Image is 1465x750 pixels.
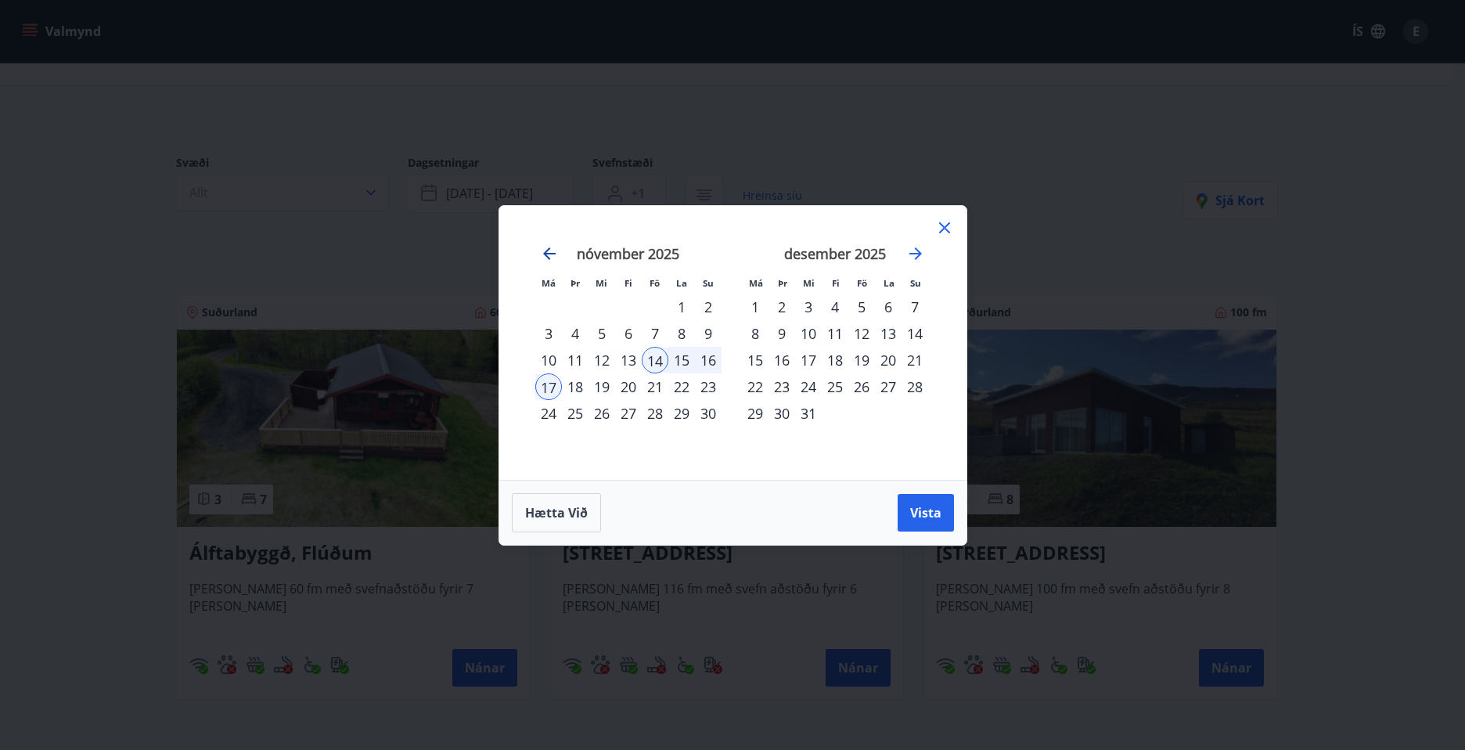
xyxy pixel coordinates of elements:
div: 25 [562,400,589,427]
td: Choose þriðjudagur, 9. desember 2025 as your check-in date. It’s available. [768,320,795,347]
td: Choose laugardagur, 22. nóvember 2025 as your check-in date. It’s available. [668,373,695,400]
div: 30 [768,400,795,427]
td: Choose föstudagur, 5. desember 2025 as your check-in date. It’s available. [848,294,875,320]
td: Choose mánudagur, 10. nóvember 2025 as your check-in date. It’s available. [535,347,562,373]
div: 11 [822,320,848,347]
td: Choose fimmtudagur, 25. desember 2025 as your check-in date. It’s available. [822,373,848,400]
div: 27 [615,400,642,427]
small: Þr [778,277,787,289]
td: Choose mánudagur, 3. nóvember 2025 as your check-in date. It’s available. [535,320,562,347]
td: Choose miðvikudagur, 31. desember 2025 as your check-in date. It’s available. [795,400,822,427]
div: 15 [668,347,695,373]
div: 6 [615,320,642,347]
td: Choose laugardagur, 27. desember 2025 as your check-in date. It’s available. [875,373,902,400]
div: 4 [822,294,848,320]
div: 10 [795,320,822,347]
div: 18 [562,373,589,400]
div: 15 [742,347,768,373]
td: Choose föstudagur, 7. nóvember 2025 as your check-in date. It’s available. [642,320,668,347]
small: Su [910,277,921,289]
div: 16 [695,347,722,373]
td: Choose miðvikudagur, 5. nóvember 2025 as your check-in date. It’s available. [589,320,615,347]
div: 2 [695,294,722,320]
td: Choose laugardagur, 6. desember 2025 as your check-in date. It’s available. [875,294,902,320]
td: Choose laugardagur, 13. desember 2025 as your check-in date. It’s available. [875,320,902,347]
td: Choose miðvikudagur, 12. nóvember 2025 as your check-in date. It’s available. [589,347,615,373]
div: 6 [875,294,902,320]
td: Choose þriðjudagur, 16. desember 2025 as your check-in date. It’s available. [768,347,795,373]
div: 28 [902,373,928,400]
div: 24 [795,373,822,400]
div: 26 [848,373,875,400]
td: Choose miðvikudagur, 19. nóvember 2025 as your check-in date. It’s available. [589,373,615,400]
small: Fi [832,277,840,289]
div: 7 [642,320,668,347]
td: Choose miðvikudagur, 24. desember 2025 as your check-in date. It’s available. [795,373,822,400]
td: Choose þriðjudagur, 30. desember 2025 as your check-in date. It’s available. [768,400,795,427]
div: 26 [589,400,615,427]
div: 30 [695,400,722,427]
div: 2 [768,294,795,320]
div: 25 [822,373,848,400]
small: Má [749,277,763,289]
td: Choose föstudagur, 26. desember 2025 as your check-in date. It’s available. [848,373,875,400]
td: Choose sunnudagur, 28. desember 2025 as your check-in date. It’s available. [902,373,928,400]
div: 14 [902,320,928,347]
div: 12 [848,320,875,347]
div: 19 [589,373,615,400]
div: 29 [742,400,768,427]
div: 19 [848,347,875,373]
div: Calendar [518,225,948,461]
div: 5 [848,294,875,320]
td: Choose miðvikudagur, 26. nóvember 2025 as your check-in date. It’s available. [589,400,615,427]
td: Selected. laugardagur, 15. nóvember 2025 [668,347,695,373]
div: 24 [535,400,562,427]
td: Choose þriðjudagur, 18. nóvember 2025 as your check-in date. It’s available. [562,373,589,400]
button: Vista [898,494,954,532]
div: 9 [768,320,795,347]
div: 27 [875,373,902,400]
div: 5 [589,320,615,347]
td: Choose laugardagur, 20. desember 2025 as your check-in date. It’s available. [875,347,902,373]
span: Vista [910,504,941,521]
div: 23 [695,373,722,400]
td: Choose miðvikudagur, 17. desember 2025 as your check-in date. It’s available. [795,347,822,373]
small: Fö [857,277,867,289]
div: 22 [668,373,695,400]
div: 22 [742,373,768,400]
td: Selected. sunnudagur, 16. nóvember 2025 [695,347,722,373]
td: Choose þriðjudagur, 25. nóvember 2025 as your check-in date. It’s available. [562,400,589,427]
td: Choose mánudagur, 1. desember 2025 as your check-in date. It’s available. [742,294,768,320]
small: Su [703,277,714,289]
td: Choose mánudagur, 24. nóvember 2025 as your check-in date. It’s available. [535,400,562,427]
td: Choose sunnudagur, 21. desember 2025 as your check-in date. It’s available. [902,347,928,373]
small: Mi [803,277,815,289]
td: Choose laugardagur, 8. nóvember 2025 as your check-in date. It’s available. [668,320,695,347]
td: Choose mánudagur, 29. desember 2025 as your check-in date. It’s available. [742,400,768,427]
td: Choose miðvikudagur, 10. desember 2025 as your check-in date. It’s available. [795,320,822,347]
small: La [884,277,894,289]
div: Move backward to switch to the previous month. [540,244,559,263]
div: 3 [795,294,822,320]
div: 10 [535,347,562,373]
div: 28 [642,400,668,427]
td: Choose mánudagur, 15. desember 2025 as your check-in date. It’s available. [742,347,768,373]
div: 11 [562,347,589,373]
div: 20 [615,373,642,400]
strong: desember 2025 [784,244,886,263]
td: Choose sunnudagur, 30. nóvember 2025 as your check-in date. It’s available. [695,400,722,427]
td: Choose fimmtudagur, 20. nóvember 2025 as your check-in date. It’s available. [615,373,642,400]
td: Choose þriðjudagur, 4. nóvember 2025 as your check-in date. It’s available. [562,320,589,347]
td: Choose fimmtudagur, 27. nóvember 2025 as your check-in date. It’s available. [615,400,642,427]
div: 16 [768,347,795,373]
td: Choose þriðjudagur, 11. nóvember 2025 as your check-in date. It’s available. [562,347,589,373]
div: 21 [642,373,668,400]
td: Choose miðvikudagur, 3. desember 2025 as your check-in date. It’s available. [795,294,822,320]
td: Choose mánudagur, 8. desember 2025 as your check-in date. It’s available. [742,320,768,347]
td: Choose laugardagur, 1. nóvember 2025 as your check-in date. It’s available. [668,294,695,320]
div: 1 [668,294,695,320]
td: Choose mánudagur, 22. desember 2025 as your check-in date. It’s available. [742,373,768,400]
div: 7 [902,294,928,320]
td: Selected as end date. mánudagur, 17. nóvember 2025 [535,373,562,400]
div: 29 [668,400,695,427]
